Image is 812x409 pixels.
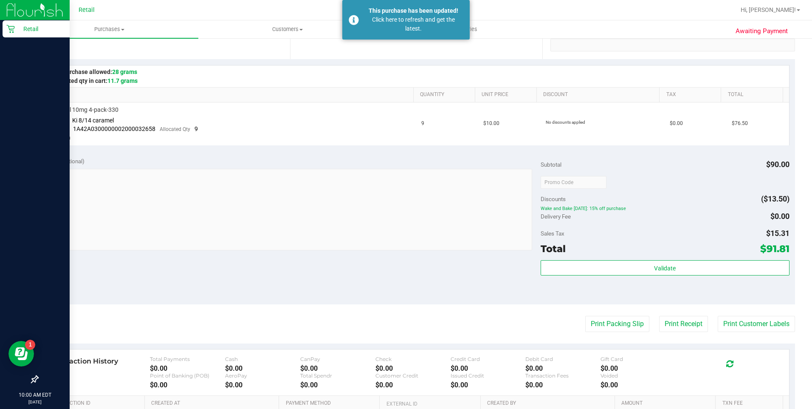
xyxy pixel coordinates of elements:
[541,176,606,189] input: Promo Code
[728,91,779,98] a: Total
[300,372,375,379] div: Total Spendr
[483,119,499,128] span: $10.00
[225,364,300,372] div: $0.00
[741,6,796,13] span: Hi, [PERSON_NAME]!
[541,213,571,220] span: Delivery Fee
[195,125,198,132] span: 9
[451,372,526,379] div: Issued Credit
[770,212,789,221] span: $0.00
[20,20,198,38] a: Purchases
[541,205,789,211] span: Wake and Bake [DATE]: 15% off purchase
[225,356,300,362] div: Cash
[375,356,451,362] div: Check
[225,372,300,379] div: AeroPay
[546,120,585,125] span: No discounts applied
[541,243,566,255] span: Total
[160,126,190,132] span: Allocated Qty
[654,265,676,272] span: Validate
[150,381,225,389] div: $0.00
[541,191,566,207] span: Discounts
[375,381,451,389] div: $0.00
[601,356,676,362] div: Gift Card
[732,119,748,128] span: $76.50
[601,364,676,372] div: $0.00
[451,356,526,362] div: Credit Card
[375,364,451,372] div: $0.00
[300,364,375,372] div: $0.00
[364,6,463,15] div: This purchase has been updated!
[601,372,676,379] div: Voided
[451,364,526,372] div: $0.00
[766,229,789,238] span: $15.31
[718,316,795,332] button: Print Customer Labels
[50,91,410,98] a: SKU
[300,356,375,362] div: CanPay
[4,391,66,399] p: 10:00 AM EDT
[73,125,155,132] span: 1A42A0300000002000032658
[6,25,15,33] inline-svg: Retail
[20,26,198,33] span: Purchases
[621,400,712,407] a: Amount
[585,316,649,332] button: Print Packing Slip
[525,381,601,389] div: $0.00
[50,77,138,84] span: Estimated qty in cart:
[107,77,138,84] span: 11.7 grams
[525,372,601,379] div: Transaction Fees
[79,6,95,14] span: Retail
[15,24,66,34] p: Retail
[364,15,463,33] div: Click here to refresh and get the latest.
[375,372,451,379] div: Customer Credit
[525,364,601,372] div: $0.00
[736,26,788,36] span: Awaiting Payment
[25,340,35,350] iframe: Resource center unread badge
[72,117,114,124] span: Ki 8/14 caramel
[50,400,141,407] a: Transaction ID
[150,372,225,379] div: Point of Banking (POB)
[4,399,66,405] p: [DATE]
[659,316,708,332] button: Print Receipt
[541,230,564,237] span: Sales Tax
[543,91,656,98] a: Discount
[199,26,376,33] span: Customers
[761,194,789,203] span: ($13.50)
[151,400,276,407] a: Created At
[487,400,612,407] a: Created By
[482,91,533,98] a: Unit Price
[198,20,376,38] a: Customers
[286,400,377,407] a: Payment Method
[601,381,676,389] div: $0.00
[421,119,424,128] span: 9
[451,381,526,389] div: $0.00
[670,119,683,128] span: $0.00
[8,341,34,366] iframe: Resource center
[112,68,137,75] span: 28 grams
[541,161,561,168] span: Subtotal
[150,364,225,372] div: $0.00
[420,91,471,98] a: Quantity
[541,260,789,276] button: Validate
[50,68,137,75] span: Max purchase allowed:
[766,160,789,169] span: $90.00
[300,381,375,389] div: $0.00
[225,381,300,389] div: $0.00
[150,356,225,362] div: Total Payments
[49,106,118,114] span: Caramel 10mg 4-pack-330
[722,400,780,407] a: Txn Fee
[525,356,601,362] div: Debit Card
[760,243,789,255] span: $91.81
[666,91,718,98] a: Tax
